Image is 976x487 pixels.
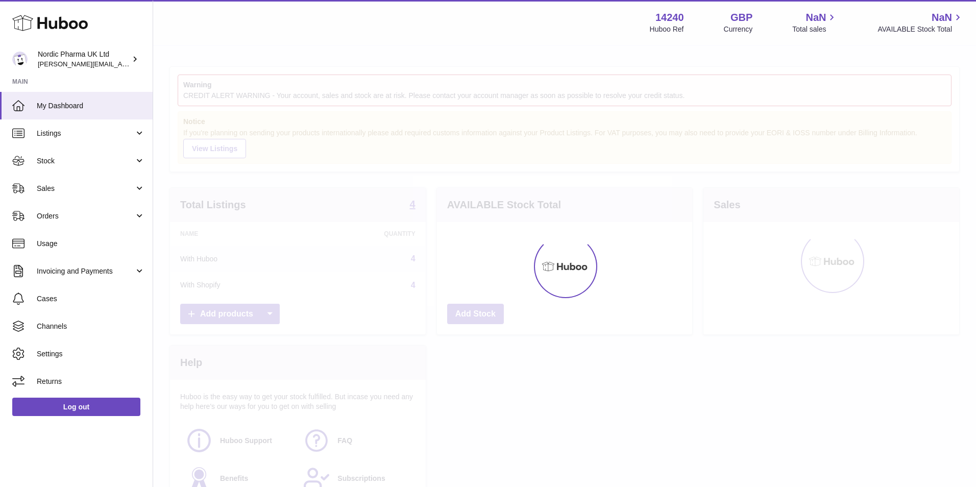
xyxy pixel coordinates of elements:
div: Huboo Ref [650,25,684,34]
span: Channels [37,322,145,331]
span: Cases [37,294,145,304]
div: Currency [724,25,753,34]
span: [PERSON_NAME][EMAIL_ADDRESS][DOMAIN_NAME] [38,60,205,68]
div: Nordic Pharma UK Ltd [38,50,130,69]
span: My Dashboard [37,101,145,111]
a: NaN Total sales [792,11,838,34]
span: Settings [37,349,145,359]
strong: 14240 [655,11,684,25]
a: NaN AVAILABLE Stock Total [877,11,964,34]
span: AVAILABLE Stock Total [877,25,964,34]
span: Returns [37,377,145,386]
span: Usage [37,239,145,249]
span: Orders [37,211,134,221]
span: NaN [932,11,952,25]
span: Listings [37,129,134,138]
span: NaN [806,11,826,25]
a: Log out [12,398,140,416]
img: joe.plant@parapharmdev.com [12,52,28,67]
span: Sales [37,184,134,193]
strong: GBP [730,11,752,25]
span: Stock [37,156,134,166]
span: Total sales [792,25,838,34]
span: Invoicing and Payments [37,266,134,276]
